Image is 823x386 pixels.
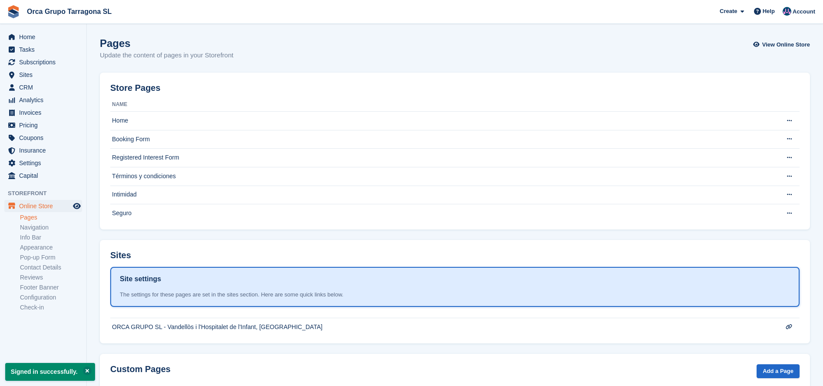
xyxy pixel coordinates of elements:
[110,364,171,374] h2: Custom Pages
[20,223,82,232] a: Navigation
[20,253,82,262] a: Pop-up Form
[100,37,234,49] h1: Pages
[110,112,765,130] td: Home
[757,364,800,379] a: Add a Page
[762,40,810,49] span: View Online Store
[4,81,82,93] a: menu
[19,132,71,144] span: Coupons
[19,144,71,156] span: Insurance
[7,5,20,18] img: stora-icon-8386f47178a22dfd0bd8f6a31ec36ba5ce8667c1dd55bd0f319d3a0aa187defe.svg
[20,213,82,222] a: Pages
[110,186,765,204] td: Intimidad
[19,157,71,169] span: Settings
[720,7,737,16] span: Create
[19,119,71,131] span: Pricing
[20,263,82,272] a: Contact Details
[4,69,82,81] a: menu
[100,50,234,60] p: Update the content of pages in your Storefront
[4,94,82,106] a: menu
[20,243,82,252] a: Appearance
[120,290,790,299] div: The settings for these pages are set in the sites section. Here are some quick links below.
[4,132,82,144] a: menu
[20,283,82,292] a: Footer Banner
[793,7,815,16] span: Account
[110,204,765,223] td: Seguro
[783,7,791,16] img: ADMIN MANAGMENT
[4,144,82,156] a: menu
[20,293,82,302] a: Configuration
[20,303,82,312] a: Check-in
[19,106,71,119] span: Invoices
[120,274,161,284] h1: Site settings
[763,7,775,16] span: Help
[4,31,82,43] a: menu
[4,170,82,182] a: menu
[8,189,86,198] span: Storefront
[19,56,71,68] span: Subscriptions
[20,233,82,242] a: Info Bar
[19,200,71,212] span: Online Store
[19,170,71,182] span: Capital
[4,106,82,119] a: menu
[19,81,71,93] span: CRM
[20,273,82,282] a: Reviews
[4,200,82,212] a: menu
[110,83,161,93] h2: Store Pages
[72,201,82,211] a: Preview store
[755,37,810,52] a: View Online Store
[110,318,765,336] td: ORCA GRUPO SL - Vandellòs i l'Hospitalet de l'Infant, [GEOGRAPHIC_DATA]
[110,98,765,112] th: Name
[110,250,131,260] h2: Sites
[110,130,765,149] td: Booking Form
[4,157,82,169] a: menu
[19,43,71,56] span: Tasks
[4,119,82,131] a: menu
[110,167,765,186] td: Términos y condiciones
[4,56,82,68] a: menu
[110,149,765,167] td: Registered Interest Form
[5,363,95,381] p: Signed in successfully.
[4,43,82,56] a: menu
[19,94,71,106] span: Analytics
[23,4,115,19] a: Orca Grupo Tarragona SL
[19,31,71,43] span: Home
[19,69,71,81] span: Sites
